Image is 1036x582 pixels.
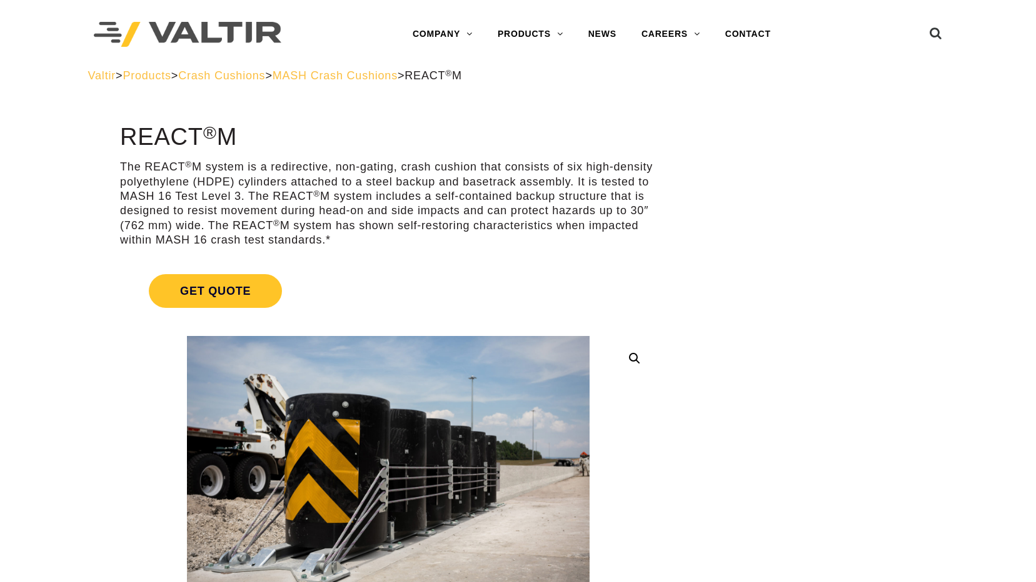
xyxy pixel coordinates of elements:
[185,160,192,169] sup: ®
[120,124,657,150] h1: REACT M
[88,69,116,82] a: Valtir
[313,189,320,199] sup: ®
[405,69,462,82] span: REACT M
[400,22,485,47] a: COMPANY
[120,160,657,247] p: The REACT M system is a redirective, non-gating, crash cushion that consists of six high-density ...
[713,22,783,47] a: CONTACT
[629,22,713,47] a: CAREERS
[273,69,398,82] a: MASH Crash Cushions
[203,122,217,142] sup: ®
[149,274,282,308] span: Get Quote
[576,22,629,47] a: NEWS
[123,69,171,82] a: Products
[120,259,657,323] a: Get Quote
[88,69,948,83] div: > > > >
[273,219,280,228] sup: ®
[485,22,576,47] a: PRODUCTS
[445,69,452,78] sup: ®
[178,69,265,82] a: Crash Cushions
[94,22,281,47] img: Valtir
